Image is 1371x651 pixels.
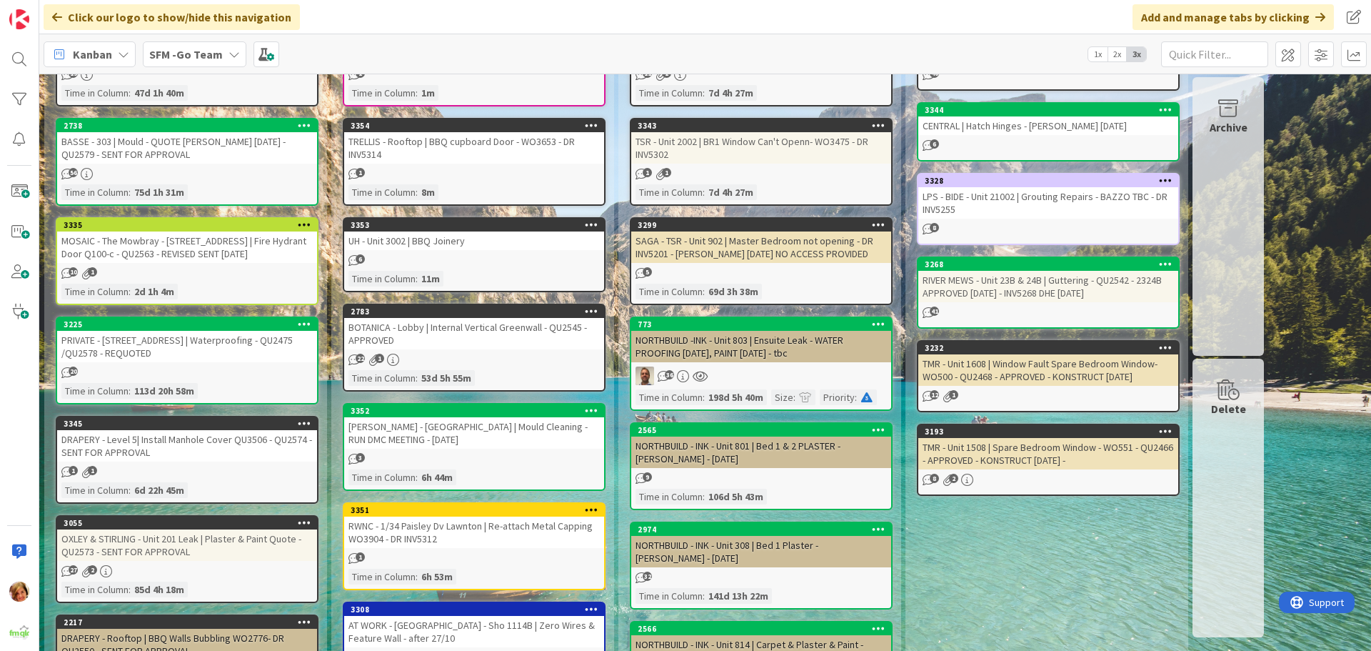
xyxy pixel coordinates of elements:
[129,482,131,498] span: :
[636,588,703,604] div: Time in Column
[69,466,78,475] span: 1
[344,616,604,647] div: AT WORK - [GEOGRAPHIC_DATA] - Sho 1114B | Zero Wires & Feature Wall - after 27/10
[351,307,604,317] div: 2783
[344,404,604,417] div: 3352
[57,318,317,362] div: 3225PRIVATE - [STREET_ADDRESS] | Waterproofing - QU2475 /QU2578 - REQUOTED
[344,232,604,250] div: UH - Unit 3002 | BBQ Joinery
[918,104,1178,116] div: 3344
[771,389,793,405] div: Size
[631,119,891,164] div: 3343TSR - Unit 2002 | BR1 Window Can't Openn- WO3475 - DR INV5302
[351,406,604,416] div: 3352
[64,319,317,329] div: 3225
[925,343,1178,353] div: 3232
[631,536,891,567] div: NORTHBUILD - INK - Unit 308 | Bed 1 Plaster - [PERSON_NAME] - [DATE]
[9,622,29,642] img: avatar
[918,104,1178,135] div: 3344CENTRAL | Hatch Hinges - [PERSON_NAME] [DATE]
[631,424,891,437] div: 2565
[636,489,703,505] div: Time in Column
[918,342,1178,386] div: 3232TMR - Unit 1608 | Window Fault Spare Bedroom Window- WO500 - QU2468 - APPROVED - KONSTRUCT [D...
[61,184,129,200] div: Time in Column
[30,2,65,19] span: Support
[351,220,604,230] div: 3353
[416,370,418,386] span: :
[149,47,223,61] b: SFM -Go Team
[416,271,418,287] span: :
[344,219,604,232] div: 3353
[1108,47,1127,61] span: 2x
[44,4,300,30] div: Click our logo to show/hide this navigation
[57,219,317,263] div: 3335MOSAIC - The Mowbray - [STREET_ADDRESS] | Fire Hydrant Door Q100-c - QU2563 - REVISED SENT [D...
[131,383,198,399] div: 113d 20h 58m
[69,367,78,376] span: 20
[925,259,1178,269] div: 3268
[64,419,317,429] div: 3345
[638,319,891,329] div: 773
[918,116,1178,135] div: CENTRAL | Hatch Hinges - [PERSON_NAME] [DATE]
[131,482,188,498] div: 6d 22h 45m
[348,271,416,287] div: Time in Column
[703,184,705,200] span: :
[949,474,958,483] span: 2
[631,437,891,468] div: NORTHBUILD - INK - Unit 801 | Bed 1 & 2 PLASTER - [PERSON_NAME] - [DATE]
[1210,119,1247,136] div: Archive
[9,582,29,602] img: KD
[356,168,365,177] span: 1
[631,331,891,362] div: NORTHBUILD -INK - Unit 803 | Ensuite Leak - WATER PROOFING [DATE], PAINT [DATE] - tbc
[918,425,1178,469] div: 3193TMR - Unit 1508 | Spare Bedroom Window - WO551 - QU2466 - APPROVED - KONSTRUCT [DATE] -
[638,525,891,535] div: 2974
[418,271,443,287] div: 11m
[705,85,757,101] div: 7d 4h 27m
[636,184,703,200] div: Time in Column
[348,569,416,585] div: Time in Column
[925,176,1178,186] div: 3328
[665,370,674,379] span: 36
[1127,47,1146,61] span: 3x
[57,616,317,629] div: 2217
[705,184,757,200] div: 7d 4h 27m
[703,389,705,405] span: :
[57,318,317,331] div: 3225
[918,342,1178,354] div: 3232
[356,552,365,562] span: 1
[918,258,1178,302] div: 3268RIVER MEWS - Unit 23B & 24B | Guttering - QU2542 - 2324B APPROVED [DATE] - INV5268 DHE [DATE]
[129,383,131,399] span: :
[705,489,767,505] div: 106d 5h 43m
[418,184,438,200] div: 8m
[64,121,317,131] div: 2738
[631,132,891,164] div: TSR - Unit 2002 | BR1 Window Can't Openn- WO3475 - DR INV5302
[57,530,317,561] div: OXLEY & STIRLING - Unit 201 Leak | Plaster & Paint Quote - QU2573 - SENT FOR APPROVAL
[348,469,416,485] div: Time in Column
[348,370,416,386] div: Time in Column
[643,168,652,177] span: 1
[131,184,188,200] div: 75d 1h 31m
[638,121,891,131] div: 3343
[631,424,891,468] div: 2565NORTHBUILD - INK - Unit 801 | Bed 1 & 2 PLASTER - [PERSON_NAME] - [DATE]
[61,85,129,101] div: Time in Column
[344,517,604,548] div: RWNC - 1/34 Paisley Dv Lawnton | Re-attach Metal Capping WO3904 - DR INV5312
[636,389,703,405] div: Time in Column
[57,331,317,362] div: PRIVATE - [STREET_ADDRESS] | Waterproofing - QU2475 /QU2578 - REQUOTED
[638,220,891,230] div: 3299
[703,489,705,505] span: :
[631,119,891,132] div: 3343
[705,284,762,299] div: 69d 3h 38m
[918,258,1178,271] div: 3268
[703,588,705,604] span: :
[631,622,891,635] div: 2566
[356,254,365,264] span: 6
[356,453,365,462] span: 3
[351,505,604,515] div: 3351
[918,174,1178,219] div: 3328LPS - BIDE - Unit 21002 | Grouting Repairs - BAZZO TBC - DR INV5255
[631,523,891,536] div: 2974
[705,588,772,604] div: 141d 13h 22m
[64,617,317,627] div: 2217
[131,284,178,299] div: 2d 1h 4m
[57,517,317,530] div: 3055
[73,46,112,63] span: Kanban
[344,318,604,349] div: BOTANICA - Lobby | Internal Vertical Greenwall - QU2545 - APPROVED
[631,219,891,232] div: 3299
[918,174,1178,187] div: 3328
[351,605,604,615] div: 3308
[416,85,418,101] span: :
[57,517,317,561] div: 3055OXLEY & STIRLING - Unit 201 Leak | Plaster & Paint Quote - QU2573 - SENT FOR APPROVAL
